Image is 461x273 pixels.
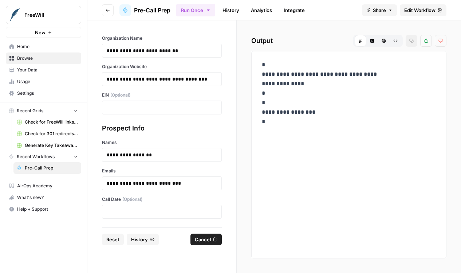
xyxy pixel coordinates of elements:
[13,162,81,174] a: Pre-Call Prep
[17,67,78,73] span: Your Data
[110,92,130,98] span: (Optional)
[35,29,46,36] span: New
[25,165,78,171] span: Pre-Call Prep
[24,11,68,19] span: FreeWill
[6,151,81,162] button: Recent Workflows
[102,35,222,42] label: Organization Name
[13,140,81,151] a: Generate Key Takeaways from Webinar Transcripts
[102,123,222,133] div: Prospect Info
[218,4,244,16] a: History
[8,8,21,22] img: FreeWill Logo
[6,203,81,215] button: Help + Support
[127,234,159,245] button: History
[6,6,81,24] button: Workspace: FreeWill
[404,7,436,14] span: Edit Workflow
[190,234,222,245] button: Cancel
[106,236,119,243] span: Reset
[17,55,78,62] span: Browse
[13,128,81,140] a: Check for 301 redirects on page Grid
[102,139,222,146] label: Names
[6,76,81,87] a: Usage
[6,52,81,64] a: Browse
[25,142,78,149] span: Generate Key Takeaways from Webinar Transcripts
[6,64,81,76] a: Your Data
[17,153,55,160] span: Recent Workflows
[195,236,211,243] span: Cancel
[102,63,222,70] label: Organization Website
[13,116,81,128] a: Check for FreeWill links on partner's external website
[17,183,78,189] span: AirOps Academy
[279,4,309,16] a: Integrate
[131,236,148,243] span: History
[6,41,81,52] a: Home
[247,4,276,16] a: Analytics
[176,4,215,16] button: Run Once
[6,27,81,38] button: New
[134,6,170,15] span: Pre-Call Prep
[6,180,81,192] a: AirOps Academy
[17,43,78,50] span: Home
[251,35,446,47] h2: Output
[17,108,43,114] span: Recent Grids
[25,119,78,125] span: Check for FreeWill links on partner's external website
[102,92,222,98] label: EIN
[373,7,386,14] span: Share
[102,234,124,245] button: Reset
[6,192,81,203] div: What's new?
[119,4,170,16] a: Pre-Call Prep
[6,105,81,116] button: Recent Grids
[17,206,78,212] span: Help + Support
[25,130,78,137] span: Check for 301 redirects on page Grid
[362,4,397,16] button: Share
[6,192,81,203] button: What's new?
[17,78,78,85] span: Usage
[102,168,222,174] label: Emails
[6,87,81,99] a: Settings
[102,196,222,203] label: Call Date
[122,196,142,203] span: (Optional)
[17,90,78,97] span: Settings
[400,4,446,16] a: Edit Workflow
